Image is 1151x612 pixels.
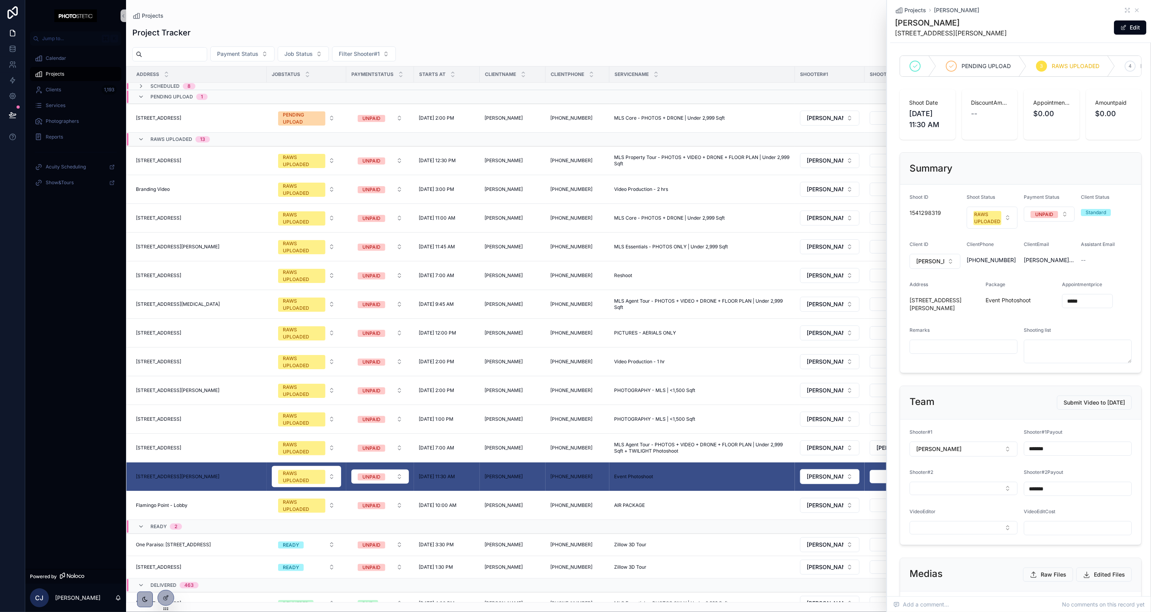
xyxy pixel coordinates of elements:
a: Select Button [869,326,936,340]
button: Select Button [870,154,935,167]
span: Appointmentprice [1033,99,1070,107]
button: Select Button [272,380,341,401]
span: [PERSON_NAME] [807,300,843,308]
button: Select Button [800,354,860,369]
button: Select Button [272,409,341,430]
button: Select Button [210,46,275,61]
span: [STREET_ADDRESS] [136,272,181,279]
span: Payment Status [217,50,258,58]
a: Select Button [271,264,342,287]
span: Video Production - 2 hrs [614,186,668,192]
a: Projects [132,12,163,20]
a: [STREET_ADDRESS][PERSON_NAME] [136,387,262,394]
a: [DATE] 3:00 PM [419,186,475,192]
a: Select Button [351,182,409,197]
span: [DATE] 7:00 AM [419,272,454,279]
button: Select Button [272,322,341,344]
span: [PERSON_NAME] [485,416,523,422]
a: Calendar [30,51,121,65]
a: Select Button [351,268,409,283]
a: MLS Property Tour - PHOTOS + VIDEO + DRONE + FLOOR PLAN | Under 2,999 Sqft [614,154,790,167]
button: Select Button [272,236,341,257]
a: [PHONE_NUMBER] [550,359,605,365]
a: Select Button [800,210,860,226]
a: [PERSON_NAME] [485,301,541,307]
a: Branding Video [136,186,262,192]
a: Select Button [869,153,936,168]
div: RAWS UPLOADED [283,240,321,254]
span: RAWS UPLOADED [150,136,192,142]
a: [STREET_ADDRESS] [136,272,262,279]
button: Select Button [272,265,341,286]
a: Select Button [800,411,860,427]
a: PHOTOGRAPHY - MLS | <1,500 Sqft [614,416,790,422]
span: Amountpaid [1095,99,1132,107]
span: [DATE] 3:00 PM [419,186,454,192]
a: [PHONE_NUMBER] [550,115,592,121]
span: PENDING UPLOAD [962,62,1011,70]
span: K [111,35,117,42]
button: Select Button [332,46,396,61]
a: Select Button [800,239,860,255]
div: RAWS UPLOADED [283,441,321,455]
a: [PHONE_NUMBER] [550,157,605,164]
a: Select Button [351,153,409,168]
span: [PERSON_NAME] [485,272,523,279]
a: [PHONE_NUMBER] [550,272,592,279]
a: [PERSON_NAME] [485,186,541,192]
a: Select Button [869,440,936,456]
span: [PERSON_NAME] [485,359,523,365]
button: Select Button [910,254,960,269]
a: [DATE] 2:00 PM [419,115,475,121]
button: Select Button [272,294,341,315]
span: Branding Video [136,186,170,192]
button: Select Button [870,412,935,426]
a: Select Button [869,383,936,398]
span: [PERSON_NAME] [485,301,523,307]
span: [DATE] 2:00 PM [419,359,454,365]
span: RAWS UPLOADED [1052,62,1099,70]
span: [STREET_ADDRESS] [136,115,181,121]
button: Select Button [272,207,341,229]
button: Select Button [351,153,409,168]
button: Select Button [351,383,409,398]
a: [PERSON_NAME] [485,272,541,279]
button: Select Button [351,240,409,254]
a: Select Button [271,107,342,129]
a: [PHONE_NUMBER] [550,186,592,192]
button: Select Button [800,440,860,455]
div: RAWS UPLOADED [283,355,321,369]
span: [PERSON_NAME] [485,215,523,221]
a: [PERSON_NAME] [485,387,541,394]
a: [PHONE_NUMBER] [550,244,592,250]
a: Select Button [351,325,409,340]
span: [STREET_ADDRESS] [136,416,181,422]
span: MLS Agent Tour - PHOTOS + VIDEO + DRONE + FLOOR PLAN | Under 2,999 Sqft + TWILIGHT Photoshoot [614,442,790,454]
span: [DATE] 12:30 PM [419,157,456,164]
span: PENDING UPLOAD [150,94,193,100]
button: Select Button [910,442,1017,457]
div: RAWS UPLOADED [283,154,321,168]
span: [PERSON_NAME] [807,243,843,251]
button: Submit Video to [DATE] [1057,396,1132,410]
button: Select Button [800,211,860,226]
a: Select Button [800,181,860,197]
a: MLS Core - PHOTOS + DRONE | Under 2,999 Sqft [614,215,790,221]
a: Projects [895,6,926,14]
button: Jump to...K [30,31,121,46]
span: [PERSON_NAME] [485,115,523,121]
a: [PHONE_NUMBER] [550,301,605,307]
div: UNPAID [1035,211,1053,218]
a: Select Button [800,383,860,398]
a: Clients1,193 [30,83,121,97]
span: Show&Tours [46,179,74,186]
button: Select Button [351,111,409,125]
a: Select Button [869,297,936,311]
a: [PERSON_NAME] [485,115,541,121]
span: [PERSON_NAME] [485,244,523,250]
span: Video Production - 1 hr [614,359,665,365]
span: [DATE] 2:00 PM [419,387,454,394]
div: 1,193 [102,85,117,94]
